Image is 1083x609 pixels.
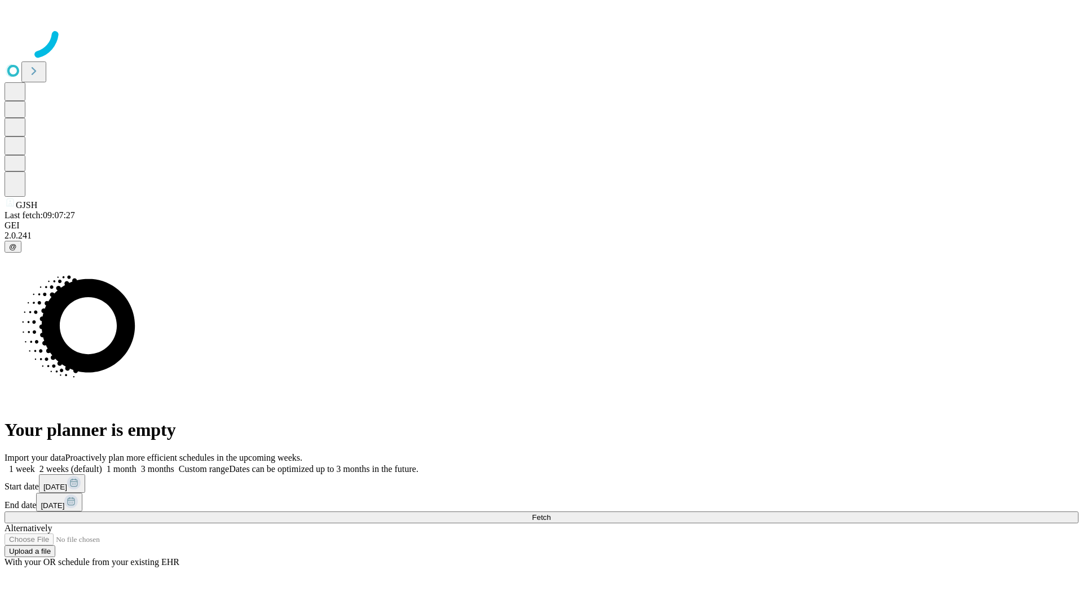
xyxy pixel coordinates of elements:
[107,464,137,474] span: 1 month
[16,200,37,210] span: GJSH
[5,453,65,462] span: Import your data
[5,493,1078,511] div: End date
[9,464,35,474] span: 1 week
[5,511,1078,523] button: Fetch
[5,210,75,220] span: Last fetch: 09:07:27
[39,474,85,493] button: [DATE]
[5,231,1078,241] div: 2.0.241
[5,523,52,533] span: Alternatively
[229,464,418,474] span: Dates can be optimized up to 3 months in the future.
[39,464,102,474] span: 2 weeks (default)
[5,241,21,253] button: @
[5,557,179,567] span: With your OR schedule from your existing EHR
[9,242,17,251] span: @
[179,464,229,474] span: Custom range
[5,474,1078,493] div: Start date
[43,483,67,491] span: [DATE]
[5,545,55,557] button: Upload a file
[5,420,1078,440] h1: Your planner is empty
[36,493,82,511] button: [DATE]
[65,453,302,462] span: Proactively plan more efficient schedules in the upcoming weeks.
[5,220,1078,231] div: GEI
[41,501,64,510] span: [DATE]
[141,464,174,474] span: 3 months
[532,513,551,522] span: Fetch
